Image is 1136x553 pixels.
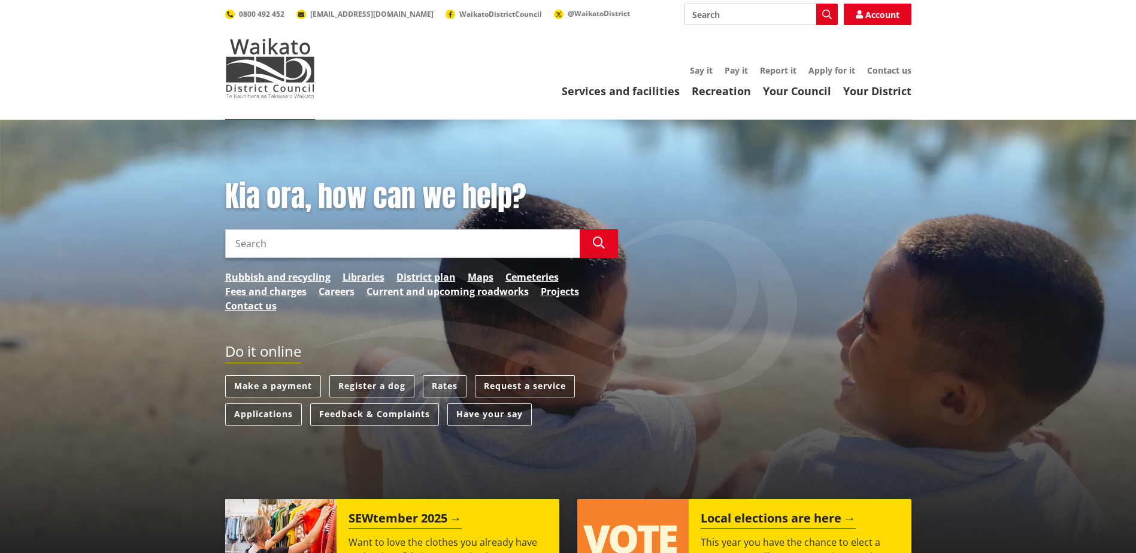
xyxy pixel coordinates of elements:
[225,180,618,214] h1: Kia ora, how can we help?
[225,299,277,313] a: Contact us
[568,8,630,19] span: @WaikatoDistrict
[468,270,493,284] a: Maps
[867,65,911,76] a: Contact us
[760,65,796,76] a: Report it
[808,65,855,76] a: Apply for it
[225,403,302,426] a: Applications
[225,229,580,258] input: Search input
[554,8,630,19] a: @WaikatoDistrict
[366,284,529,299] a: Current and upcoming roadworks
[692,84,751,98] a: Recreation
[329,375,414,397] a: Register a dog
[225,284,307,299] a: Fees and charges
[447,403,532,426] a: Have your say
[225,375,321,397] a: Make a payment
[562,84,680,98] a: Services and facilities
[684,4,838,25] input: Search input
[310,403,439,426] a: Feedback & Complaints
[225,38,315,98] img: Waikato District Council - Te Kaunihera aa Takiwaa o Waikato
[225,343,301,364] h2: Do it online
[475,375,575,397] a: Request a service
[690,65,713,76] a: Say it
[763,84,831,98] a: Your Council
[701,511,856,529] h2: Local elections are here
[541,284,579,299] a: Projects
[396,270,456,284] a: District plan
[505,270,559,284] a: Cemeteries
[843,84,911,98] a: Your District
[349,511,462,529] h2: SEWtember 2025
[239,9,284,19] span: 0800 492 452
[319,284,355,299] a: Careers
[725,65,748,76] a: Pay it
[310,9,434,19] span: [EMAIL_ADDRESS][DOMAIN_NAME]
[343,270,384,284] a: Libraries
[225,270,331,284] a: Rubbish and recycling
[296,9,434,19] a: [EMAIL_ADDRESS][DOMAIN_NAME]
[225,9,284,19] a: 0800 492 452
[446,9,542,19] a: WaikatoDistrictCouncil
[844,4,911,25] a: Account
[423,375,466,397] a: Rates
[459,9,542,19] span: WaikatoDistrictCouncil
